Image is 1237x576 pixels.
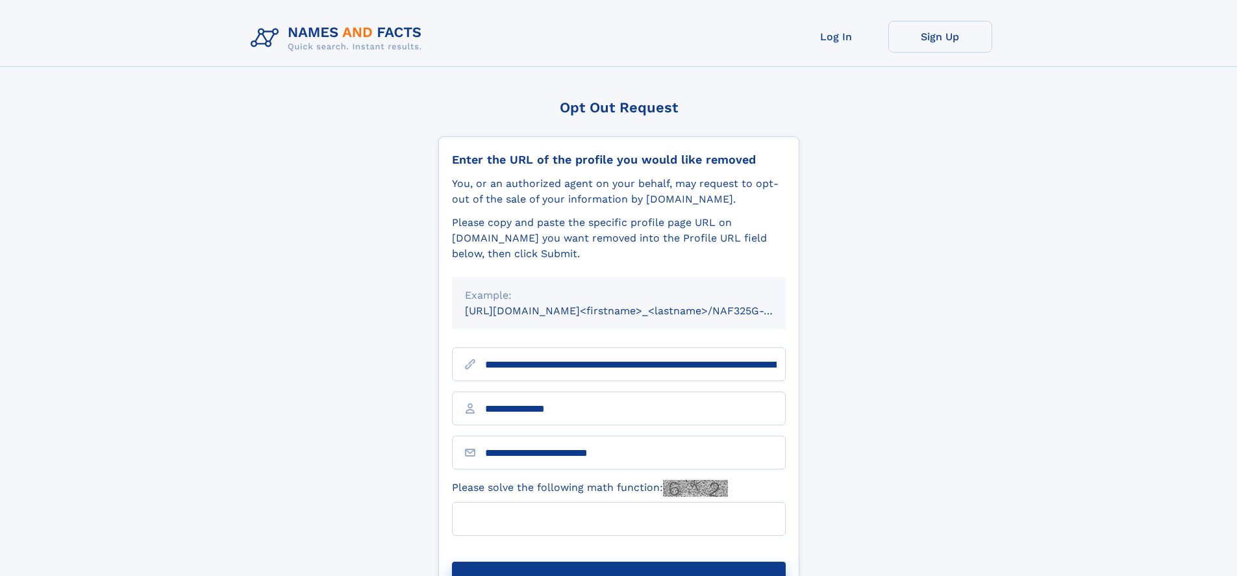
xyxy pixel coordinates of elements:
div: Please copy and paste the specific profile page URL on [DOMAIN_NAME] you want removed into the Pr... [452,215,786,262]
a: Log In [784,21,888,53]
a: Sign Up [888,21,992,53]
div: You, or an authorized agent on your behalf, may request to opt-out of the sale of your informatio... [452,176,786,207]
div: Example: [465,288,773,303]
img: Logo Names and Facts [245,21,432,56]
div: Opt Out Request [438,99,799,116]
div: Enter the URL of the profile you would like removed [452,153,786,167]
small: [URL][DOMAIN_NAME]<firstname>_<lastname>/NAF325G-xxxxxxxx [465,305,810,317]
label: Please solve the following math function: [452,480,728,497]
